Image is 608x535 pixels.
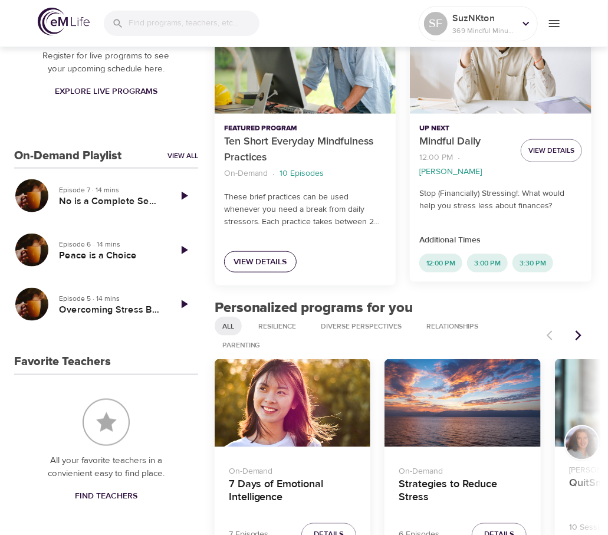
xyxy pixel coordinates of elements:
button: Strategies to Reduce Stress [384,359,541,447]
h3: Favorite Teachers [14,355,111,369]
div: Relationships [419,317,487,336]
div: 12:00 PM [419,254,462,273]
span: Resilience [252,321,304,331]
a: Explore Live Programs [50,81,162,103]
li: · [273,166,275,182]
span: 3:30 PM [512,258,553,268]
img: logo [38,8,90,35]
span: Explore Live Programs [55,84,157,99]
div: Parenting [215,336,268,355]
a: Play Episode [170,182,198,210]
div: 3:30 PM [512,254,553,273]
button: Peace is a Choice [14,232,50,268]
p: Up Next [419,123,511,134]
span: Diverse Perspectives [314,321,409,331]
p: 12:00 PM [419,152,453,164]
a: Play Episode [170,236,198,264]
button: Mindful Daily [410,12,591,114]
span: View Details [528,145,574,157]
span: Relationships [420,321,486,331]
span: Parenting [215,340,268,350]
p: Ten Short Everyday Mindfulness Practices [224,134,387,166]
button: Overcoming Stress Buildup [14,287,50,322]
h3: On-Demand Playlist [14,149,121,163]
span: 12:00 PM [419,258,462,268]
h4: 7 Days of Emotional Intelligence [229,478,357,507]
h5: Overcoming Stress Buildup [59,304,160,316]
h5: No is a Complete Sentence [59,195,160,208]
button: Ten Short Everyday Mindfulness Practices [215,12,396,114]
button: Next items [566,323,591,349]
p: Register for live programs to see your upcoming schedule here. [38,50,175,76]
nav: breadcrumb [419,150,511,178]
h5: Peace is a Choice [59,250,160,262]
button: View Details [521,139,582,162]
a: View Details [224,251,297,273]
nav: breadcrumb [224,166,387,182]
p: 369 Mindful Minutes [452,25,515,36]
div: 3:00 PM [467,254,508,273]
p: On-Demand [399,461,527,478]
p: Mindful Daily [419,134,511,150]
span: All [215,321,241,331]
a: View All [167,151,198,161]
button: 7 Days of Emotional Intelligence [215,359,371,447]
p: SuzNKton [452,11,515,25]
p: Episode 7 · 14 mins [59,185,160,195]
p: These brief practices can be used whenever you need a break from daily stressors. Each practice t... [224,191,387,228]
div: SF [424,12,448,35]
span: 3:00 PM [467,258,508,268]
img: Favorite Teachers [83,399,130,446]
a: Find Teachers [70,486,142,508]
p: Additional Times [419,234,582,247]
p: Featured Program [224,123,387,134]
button: menu [538,7,570,40]
h4: Strategies to Reduce Stress [399,478,527,507]
button: No is a Complete Sentence [14,178,50,214]
p: All your favorite teachers in a convienient easy to find place. [38,455,175,481]
div: Resilience [251,317,304,336]
p: On-Demand [229,461,357,478]
h2: Personalized programs for you [215,300,591,317]
p: 10 Episodes [280,168,324,180]
p: On-Demand [224,168,268,180]
p: [PERSON_NAME] [419,166,482,178]
div: Diverse Perspectives [314,317,410,336]
span: Find Teachers [75,490,137,504]
div: All [215,317,242,336]
a: Play Episode [170,290,198,319]
input: Find programs, teachers, etc... [129,11,259,36]
span: View Details [234,255,287,270]
p: Stop (Financially) Stressing!: What would help you stress less about finances? [419,188,582,212]
p: Episode 6 · 14 mins [59,239,160,250]
li: · [458,150,460,166]
p: Episode 5 · 14 mins [59,293,160,304]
